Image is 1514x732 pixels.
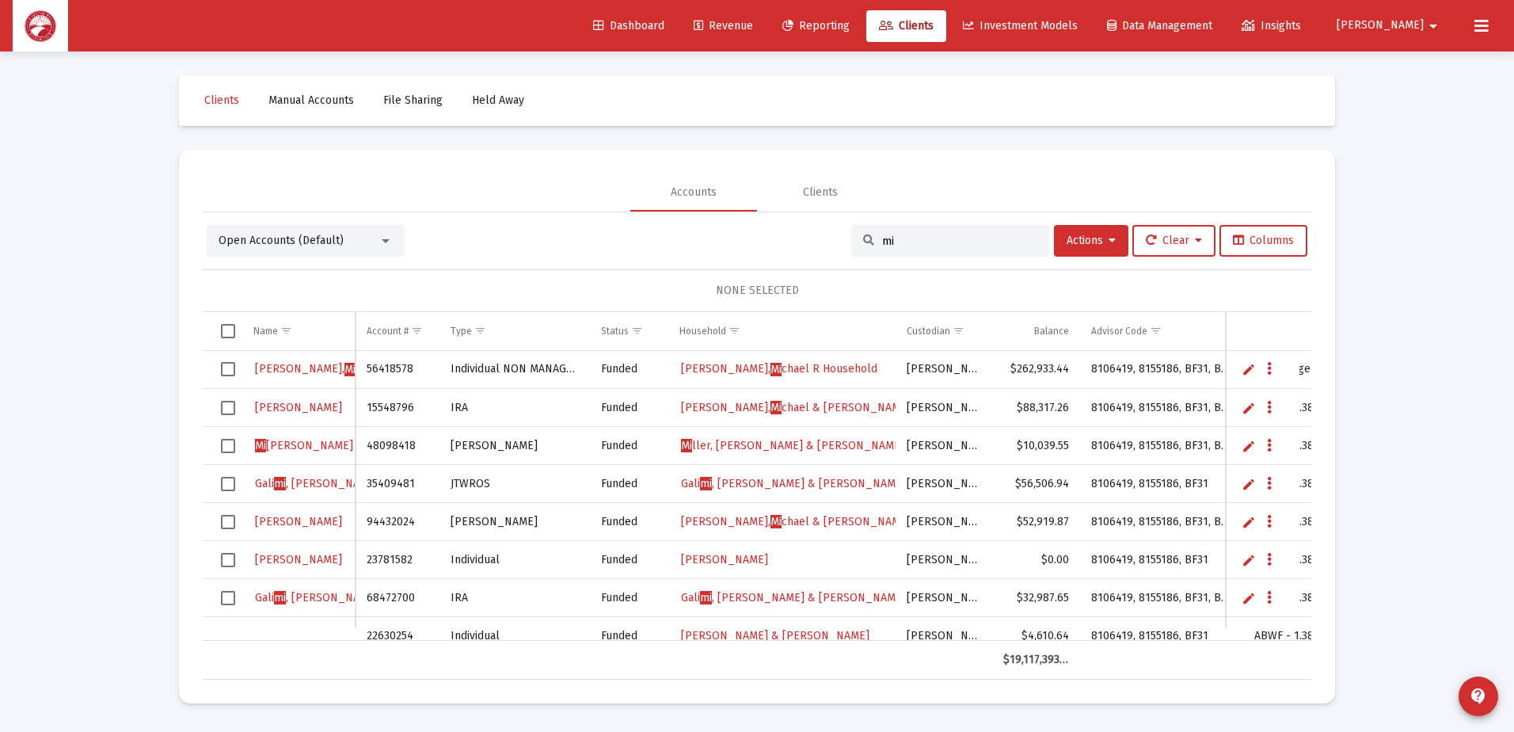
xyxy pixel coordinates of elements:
[1243,389,1368,427] td: ABWF - 1.38
[439,465,590,503] td: JTWROS
[356,389,439,427] td: 15548796
[1034,325,1069,337] div: Balance
[700,591,712,604] span: mi
[221,591,235,605] div: Select row
[221,362,235,376] div: Select row
[679,396,912,420] a: [PERSON_NAME],Michael & [PERSON_NAME]
[992,427,1080,465] td: $10,039.55
[1067,234,1116,247] span: Actions
[1003,652,1069,668] div: $19,117,393.89
[679,434,906,458] a: Miller, [PERSON_NAME] & [PERSON_NAME]
[221,401,235,415] div: Select row
[1242,19,1301,32] span: Insights
[896,351,992,389] td: [PERSON_NAME]
[439,427,590,465] td: [PERSON_NAME]
[668,312,896,350] td: Column Household
[383,93,443,107] span: File Sharing
[679,357,879,381] a: [PERSON_NAME],Michael R Household
[255,477,378,490] span: Gali , [PERSON_NAME]
[356,465,439,503] td: 35409481
[1080,389,1243,427] td: 8106419, 8155186, BF31, BGFE
[344,363,356,376] span: Mi
[963,19,1078,32] span: Investment Models
[1080,465,1243,503] td: 8106419, 8155186, BF31
[782,19,850,32] span: Reporting
[356,351,439,389] td: 56418578
[219,234,344,247] span: Open Accounts (Default)
[1132,225,1215,257] button: Clear
[1242,515,1256,529] a: Edit
[882,234,1037,248] input: Search
[253,434,355,458] a: Mi[PERSON_NAME]
[631,325,643,337] span: Show filter options for column 'Status'
[253,357,385,381] a: [PERSON_NAME],Michael
[1318,10,1462,41] button: [PERSON_NAME]
[356,427,439,465] td: 48098418
[1243,465,1368,503] td: ABWF - 1.38
[255,362,383,376] span: [PERSON_NAME], chael
[253,548,344,571] a: [PERSON_NAME]
[274,591,286,604] span: mi
[255,439,266,452] span: Mi
[896,312,992,350] td: Column Custodian
[601,361,657,377] div: Funded
[192,85,252,116] a: Clients
[681,515,968,528] span: [PERSON_NAME], chael & [PERSON_NAME] Household
[253,472,380,496] a: Galimi, [PERSON_NAME]
[679,586,907,610] a: Galimi, [PERSON_NAME] & [PERSON_NAME]
[1091,325,1147,337] div: Advisor Code
[472,93,524,107] span: Held Away
[601,590,657,606] div: Funded
[221,515,235,529] div: Select row
[601,514,657,530] div: Funded
[204,93,239,107] span: Clients
[681,439,692,452] span: Mi
[601,325,629,337] div: Status
[253,325,278,337] div: Name
[255,553,342,566] span: [PERSON_NAME]
[439,312,590,350] td: Column Type
[221,324,235,338] div: Select all
[601,628,657,644] div: Funded
[1080,427,1243,465] td: 8106419, 8155186, BF31, BGFE
[1243,541,1368,579] td: ABWF - 1.38
[896,617,992,655] td: [PERSON_NAME]
[681,629,869,642] span: [PERSON_NAME] & [PERSON_NAME]
[1242,477,1256,491] a: Edit
[1243,579,1368,617] td: ABWF - 1.38
[992,351,1080,389] td: $262,933.44
[439,351,590,389] td: Individual NON MANAGED
[256,85,367,116] a: Manual Accounts
[694,19,753,32] span: Revenue
[1080,351,1243,389] td: 8106419, 8155186, BF31, BGFE
[896,503,992,541] td: [PERSON_NAME]
[681,591,906,604] span: Gali , [PERSON_NAME] & [PERSON_NAME]
[1243,503,1368,541] td: ABWF - 1.38
[770,10,862,42] a: Reporting
[439,503,590,541] td: [PERSON_NAME]
[681,477,906,490] span: Gali , [PERSON_NAME] & [PERSON_NAME]
[439,617,590,655] td: Individual
[1337,19,1424,32] span: [PERSON_NAME]
[679,624,871,647] a: [PERSON_NAME] & [PERSON_NAME]
[803,185,838,200] div: Clients
[253,586,380,610] a: Galimi, [PERSON_NAME]
[679,548,770,571] a: [PERSON_NAME]
[770,363,782,376] span: Mi
[1242,362,1256,376] a: Edit
[253,396,344,419] a: [PERSON_NAME]
[992,465,1080,503] td: $56,506.94
[255,401,342,414] span: [PERSON_NAME]
[879,19,934,32] span: Clients
[474,325,486,337] span: Show filter options for column 'Type'
[679,325,726,337] div: Household
[439,541,590,579] td: Individual
[593,19,664,32] span: Dashboard
[866,10,946,42] a: Clients
[356,541,439,579] td: 23781582
[770,401,782,414] span: Mi
[679,472,907,496] a: Galimi, [PERSON_NAME] & [PERSON_NAME]
[992,389,1080,427] td: $88,317.26
[1094,10,1225,42] a: Data Management
[451,325,472,337] div: Type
